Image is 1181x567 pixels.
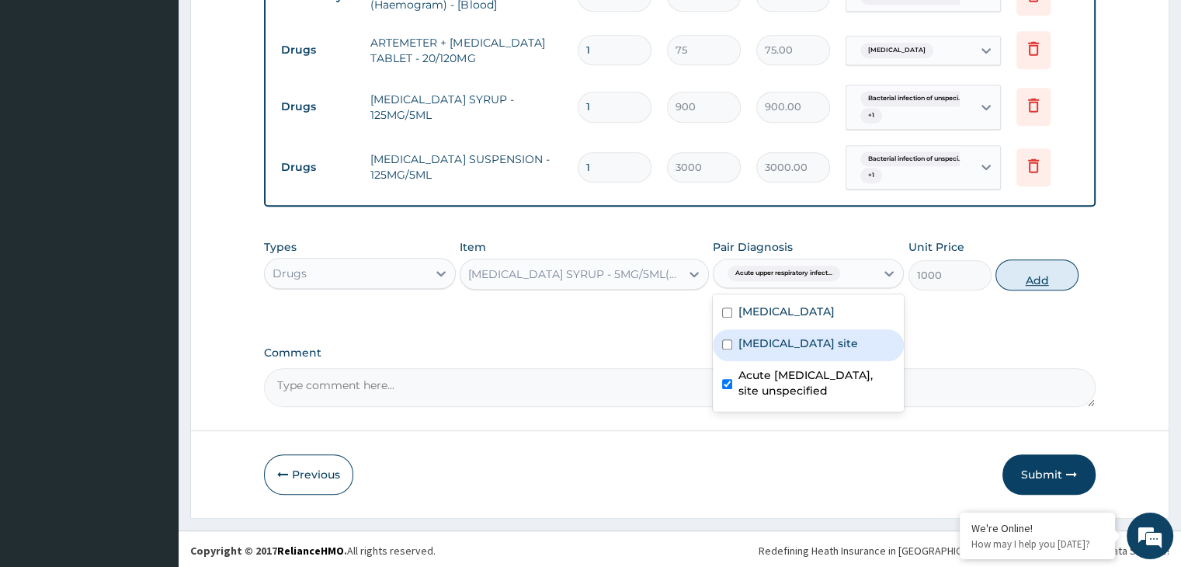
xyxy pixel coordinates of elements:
div: We're Online! [971,521,1103,535]
td: Drugs [273,153,363,182]
label: Item [460,239,486,255]
span: We're online! [90,179,214,336]
span: + 1 [860,108,882,123]
button: Previous [264,454,353,495]
div: Redefining Heath Insurance in [GEOGRAPHIC_DATA] using Telemedicine and Data Science! [759,543,1169,558]
td: Drugs [273,92,363,121]
label: [MEDICAL_DATA] [738,304,835,319]
label: Types [264,241,297,254]
td: [MEDICAL_DATA] SYRUP - 125MG/5ML [363,84,569,130]
span: Bacterial infection of unspeci... [860,151,971,167]
div: Chat with us now [81,87,261,107]
td: [MEDICAL_DATA] SUSPENSION - 125MG/5ML [363,144,569,190]
label: Comment [264,346,1095,360]
div: [MEDICAL_DATA] SYRUP - 5MG/5ML(LORACTIVE) [468,266,682,282]
td: ARTEMETER + [MEDICAL_DATA] TABLET - 20/120MG [363,27,569,74]
span: + 1 [860,168,882,183]
strong: Copyright © 2017 . [190,544,347,558]
span: Bacterial infection of unspeci... [860,91,971,106]
label: Pair Diagnosis [713,239,793,255]
textarea: Type your message and hit 'Enter' [8,391,296,446]
p: How may I help you today? [971,537,1103,551]
button: Submit [1002,454,1096,495]
div: Minimize live chat window [255,8,292,45]
label: Acute [MEDICAL_DATA], site unspecified [738,367,894,398]
span: Acute upper respiratory infect... [728,266,840,281]
img: d_794563401_company_1708531726252_794563401 [29,78,63,117]
label: Unit Price [908,239,964,255]
label: [MEDICAL_DATA] site [738,336,858,351]
div: Drugs [273,266,307,281]
td: Drugs [273,36,363,64]
a: RelianceHMO [277,544,344,558]
button: Add [995,259,1079,290]
span: [MEDICAL_DATA] [860,43,933,58]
